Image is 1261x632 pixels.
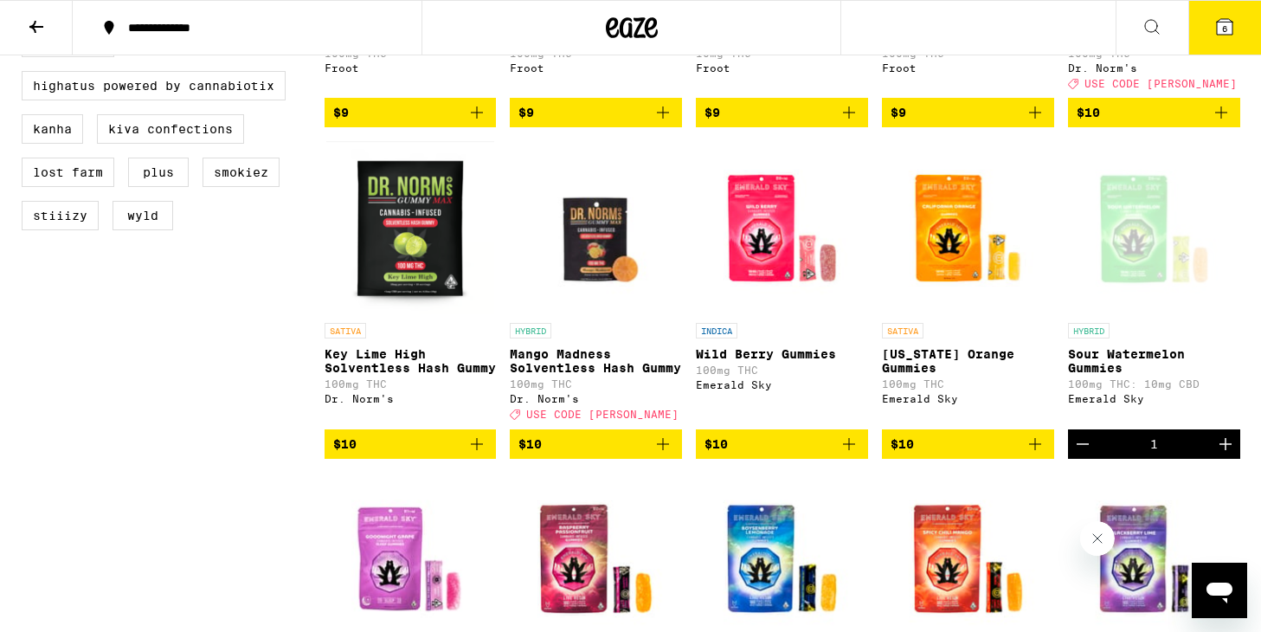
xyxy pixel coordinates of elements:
[1150,437,1158,451] div: 1
[1068,347,1240,375] p: Sour Watermelon Gummies
[704,106,720,119] span: $9
[510,393,682,404] div: Dr. Norm's
[128,158,189,187] label: PLUS
[1211,429,1240,459] button: Increment
[518,106,534,119] span: $9
[704,437,728,451] span: $10
[696,347,868,361] p: Wild Berry Gummies
[1188,1,1261,55] button: 6
[696,364,868,376] p: 100mg THC
[325,429,497,459] button: Add to bag
[696,323,737,339] p: INDICA
[882,323,923,339] p: SATIVA
[203,158,280,187] label: Smokiez
[1068,393,1240,404] div: Emerald Sky
[882,393,1054,404] div: Emerald Sky
[325,98,497,127] button: Add to bag
[1068,62,1240,74] div: Dr. Norm's
[325,62,497,74] div: Froot
[1192,563,1247,618] iframe: Button to launch messaging window
[696,141,868,314] img: Emerald Sky - Wild Berry Gummies
[326,141,493,314] img: Dr. Norm's - Key Lime High Solventless Hash Gummy
[22,158,114,187] label: Lost Farm
[1068,323,1110,339] p: HYBRID
[333,437,357,451] span: $10
[882,141,1054,429] a: Open page for California Orange Gummies from Emerald Sky
[696,98,868,127] button: Add to bag
[22,201,99,230] label: STIIIZY
[22,71,286,100] label: Highatus Powered by Cannabiotix
[891,106,906,119] span: $9
[97,114,244,144] label: Kiva Confections
[510,429,682,459] button: Add to bag
[1084,78,1237,89] span: USE CODE [PERSON_NAME]
[1068,378,1240,390] p: 100mg THC: 10mg CBD
[1222,23,1227,34] span: 6
[325,378,497,390] p: 100mg THC
[882,347,1054,375] p: [US_STATE] Orange Gummies
[510,141,682,429] a: Open page for Mango Madness Solventless Hash Gummy from Dr. Norm's
[882,62,1054,74] div: Froot
[696,141,868,429] a: Open page for Wild Berry Gummies from Emerald Sky
[882,429,1054,459] button: Add to bag
[526,410,679,421] span: USE CODE [PERSON_NAME]
[1080,521,1115,556] iframe: Close message
[891,437,914,451] span: $10
[1077,106,1100,119] span: $10
[510,347,682,375] p: Mango Madness Solventless Hash Gummy
[325,141,497,429] a: Open page for Key Lime High Solventless Hash Gummy from Dr. Norm's
[696,62,868,74] div: Froot
[518,437,542,451] span: $10
[1068,429,1097,459] button: Decrement
[1068,141,1240,429] a: Open page for Sour Watermelon Gummies from Emerald Sky
[510,98,682,127] button: Add to bag
[113,201,173,230] label: WYLD
[510,141,682,314] img: Dr. Norm's - Mango Madness Solventless Hash Gummy
[1068,98,1240,127] button: Add to bag
[325,347,497,375] p: Key Lime High Solventless Hash Gummy
[882,378,1054,390] p: 100mg THC
[510,378,682,390] p: 100mg THC
[325,393,497,404] div: Dr. Norm's
[882,98,1054,127] button: Add to bag
[10,12,125,26] span: Hi. Need any help?
[882,141,1054,314] img: Emerald Sky - California Orange Gummies
[333,106,349,119] span: $9
[696,429,868,459] button: Add to bag
[510,62,682,74] div: Froot
[696,379,868,390] div: Emerald Sky
[22,114,83,144] label: Kanha
[325,323,366,339] p: SATIVA
[510,323,551,339] p: HYBRID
